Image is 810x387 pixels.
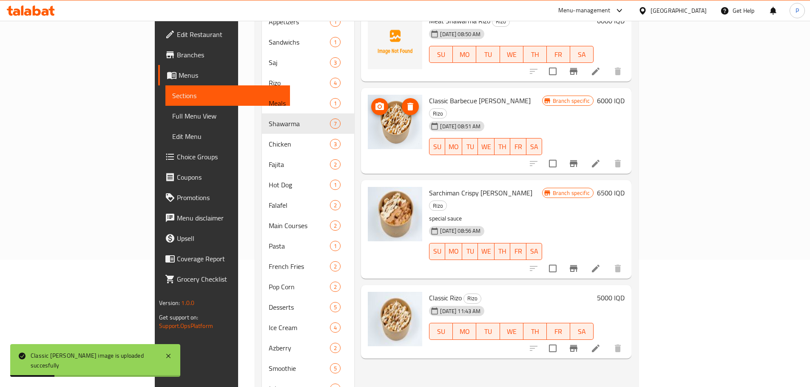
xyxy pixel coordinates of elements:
button: delete image [402,98,419,115]
div: [GEOGRAPHIC_DATA] [651,6,707,15]
a: Support.OpsPlatform [159,320,213,331]
p: special sauce [429,213,542,224]
span: Classic Barbecue [PERSON_NAME] [429,94,531,107]
span: 5 [330,303,340,311]
span: Classic Rizo [429,291,462,304]
button: Branch-specific-item [563,258,584,279]
span: Chicken [269,139,330,149]
div: Pop Corn [269,282,330,292]
span: Rizo [429,201,446,211]
span: Menus [179,70,283,80]
span: 1 [330,18,340,26]
div: Rizo [492,17,510,27]
span: 3 [330,140,340,148]
div: items [330,302,341,312]
span: 1.0.0 [181,297,194,308]
h6: 6500 IQD [597,187,625,199]
button: MO [445,138,462,155]
span: 7 [330,120,340,128]
button: MO [453,323,476,340]
span: Appetizers [269,17,330,27]
span: TU [480,48,496,61]
span: Coverage Report [177,254,283,264]
div: items [330,282,341,292]
div: items [330,159,341,169]
button: WE [500,46,523,63]
div: Appetizers1 [262,11,354,32]
div: Azberry2 [262,338,354,358]
a: Menu disclaimer [158,208,290,228]
div: Ice Cream4 [262,317,354,338]
button: TU [462,243,478,260]
div: Classic [PERSON_NAME] image is uploaded succesfully [31,351,156,370]
span: Ice Cream [269,322,330,333]
img: Classic Rizo [368,292,422,346]
span: Rizo [429,109,446,119]
button: Branch-specific-item [563,338,584,359]
div: Fajita2 [262,154,354,175]
div: Hot Dog [269,180,330,190]
div: items [330,78,341,88]
span: TH [498,141,507,153]
span: Select to update [544,62,562,80]
span: SU [433,48,449,61]
div: Sandwichs1 [262,32,354,52]
button: TU [476,46,500,63]
a: Sections [165,85,290,106]
h6: 6000 IQD [597,95,625,107]
button: upload picture [371,98,388,115]
button: TH [523,46,547,63]
span: Select to update [544,260,562,277]
span: 2 [330,161,340,169]
span: MO [449,141,459,153]
div: items [330,363,341,373]
a: Full Menu View [165,106,290,126]
span: TH [527,48,543,61]
button: Branch-specific-item [563,153,584,174]
button: SA [570,323,594,340]
span: WE [481,245,491,257]
span: SA [574,48,590,61]
span: MO [449,245,459,257]
a: Edit menu item [591,343,601,353]
span: Select to update [544,339,562,357]
a: Menus [158,65,290,85]
span: [DATE] 08:56 AM [437,227,484,235]
span: Shawarma [269,119,330,129]
button: SA [526,243,542,260]
button: Branch-specific-item [563,61,584,82]
span: 1 [330,181,340,189]
span: 2 [330,201,340,209]
span: Promotions [177,192,283,203]
span: 1 [330,242,340,250]
span: Choice Groups [177,152,283,162]
span: [DATE] 08:51 AM [437,122,484,130]
div: items [330,343,341,353]
div: Pop Corn2 [262,277,354,297]
button: SU [429,243,445,260]
a: Coverage Report [158,249,290,269]
span: TU [466,245,475,257]
div: Pasta1 [262,236,354,256]
span: WE [503,48,520,61]
button: WE [500,323,523,340]
button: WE [478,138,495,155]
a: Upsell [158,228,290,249]
div: Rizo [269,78,330,88]
span: TH [527,325,543,338]
button: SA [570,46,594,63]
a: Coupons [158,167,290,187]
span: MO [456,48,473,61]
span: SA [574,325,590,338]
button: TH [523,323,547,340]
button: SU [429,323,453,340]
div: Fajita [269,159,330,169]
button: delete [608,338,628,359]
span: Smoothie [269,363,330,373]
button: TU [476,323,500,340]
div: items [330,98,341,108]
img: Meat Shawarma Rizo [368,15,422,69]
